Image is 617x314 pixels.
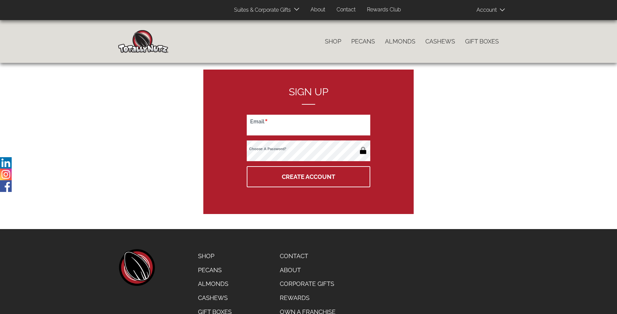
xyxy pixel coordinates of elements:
button: Create Account [247,166,370,187]
a: Contact [275,249,341,263]
a: Almonds [380,34,420,48]
a: Gift Boxes [460,34,504,48]
a: Cashews [193,291,237,305]
a: Pecans [346,34,380,48]
a: Pecans [193,263,237,277]
a: Almonds [193,277,237,291]
a: Suites & Corporate Gifts [229,4,293,17]
a: Corporate Gifts [275,277,341,291]
a: Shop [193,249,237,263]
a: Contact [332,3,361,16]
a: About [305,3,330,16]
img: Home [118,30,168,53]
input: Email [247,115,370,135]
a: Rewards Club [362,3,406,16]
a: home [118,249,155,286]
a: Cashews [420,34,460,48]
h2: Sign up [247,86,370,105]
a: Shop [320,34,346,48]
a: About [275,263,341,277]
a: Rewards [275,291,341,305]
